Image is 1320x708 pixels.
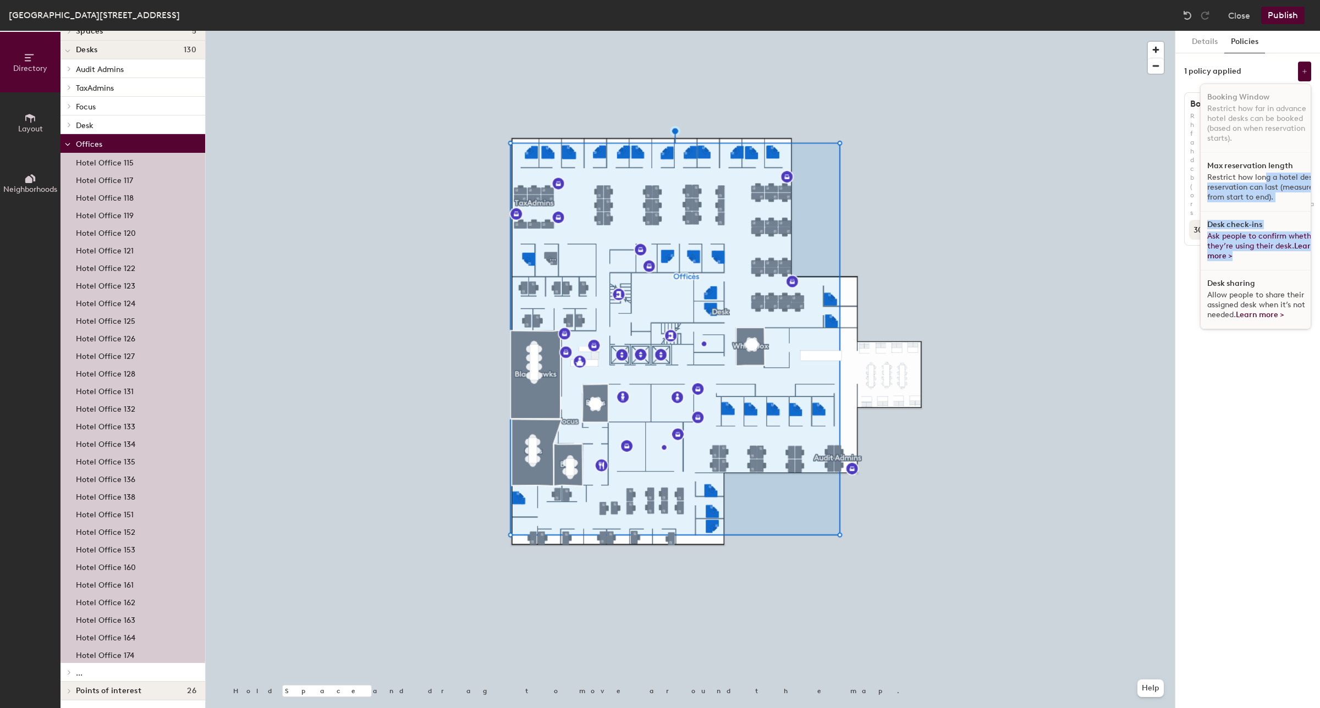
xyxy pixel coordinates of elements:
div: [GEOGRAPHIC_DATA][STREET_ADDRESS] [9,8,180,22]
span: Desks [76,46,97,54]
p: Hotel Office 131 [76,384,134,396]
p: Hotel Office 119 [76,208,134,220]
p: Hotel Office 151 [76,507,134,519]
p: Hotel Office 162 [76,595,135,607]
span: 130 [184,46,196,54]
p: Hotel Office 124 [76,296,135,308]
h1: Desk check-ins [1207,220,1262,229]
p: Hotel Office 125 [76,313,135,326]
p: Hotel Office 174 [76,648,134,660]
p: Hotel Office 121 [76,243,134,256]
span: Allow people to share their assigned desk when it’s not needed. [1207,290,1305,319]
p: Hotel Office 160 [76,560,136,572]
p: Hotel Office 163 [76,612,135,625]
p: Hotel Office 164 [76,630,135,643]
span: Directory [13,64,47,73]
p: Hotel Office 127 [76,349,135,361]
span: Neighborhoods [3,185,57,194]
p: Hotel Office 126 [76,331,135,344]
span: Focus [76,102,96,112]
span: Audit Admins [76,65,124,74]
p: Hotel Office 135 [76,454,135,467]
p: Restrict how far in advance hotel desks can be booked (based on when reservation starts). [1185,112,1311,217]
a: Learn more > [1236,310,1284,319]
button: Policies [1224,31,1265,53]
p: Hotel Office 123 [76,278,135,291]
img: Undo [1182,10,1193,21]
span: 5 [192,27,196,36]
img: Redo [1200,10,1211,21]
span: Spaces [76,27,103,36]
p: Hotel Office 128 [76,366,135,379]
p: Hotel Office 153 [76,542,135,555]
p: Hotel Office 136 [76,472,135,484]
button: Close [1228,7,1250,24]
p: Hotel Office 134 [76,436,135,449]
h1: Booking Window [1185,98,1301,109]
p: Hotel Office 138 [76,489,135,502]
span: Desk [76,121,94,130]
span: Ask people to confirm whether they’re using their desk. [1207,231,1318,261]
p: Hotel Office 118 [76,190,134,203]
button: Publish [1261,7,1305,24]
button: Details [1185,31,1224,53]
span: ... [76,668,82,678]
p: Hotel Office 117 [76,173,133,185]
p: Hotel Office 161 [76,577,134,590]
p: Hotel Office 122 [76,261,135,273]
h1: Desk sharing [1207,279,1255,288]
div: 1 policy applied [1184,67,1241,76]
p: Hotel Office 132 [76,401,135,414]
h1: Booking Window [1207,93,1269,102]
p: Hotel Office 115 [76,155,134,168]
h1: Max reservation length [1207,162,1293,170]
span: 26 [187,687,196,695]
p: Hotel Office 120 [76,225,136,238]
span: Offices [76,140,102,149]
a: Learn more > [1207,241,1316,261]
button: Help [1137,679,1164,697]
p: Hotel Office 133 [76,419,135,432]
span: TaxAdmins [76,84,114,93]
span: Points of interest [76,687,141,695]
p: Hotel Office 152 [76,524,135,537]
span: Layout [18,124,43,134]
